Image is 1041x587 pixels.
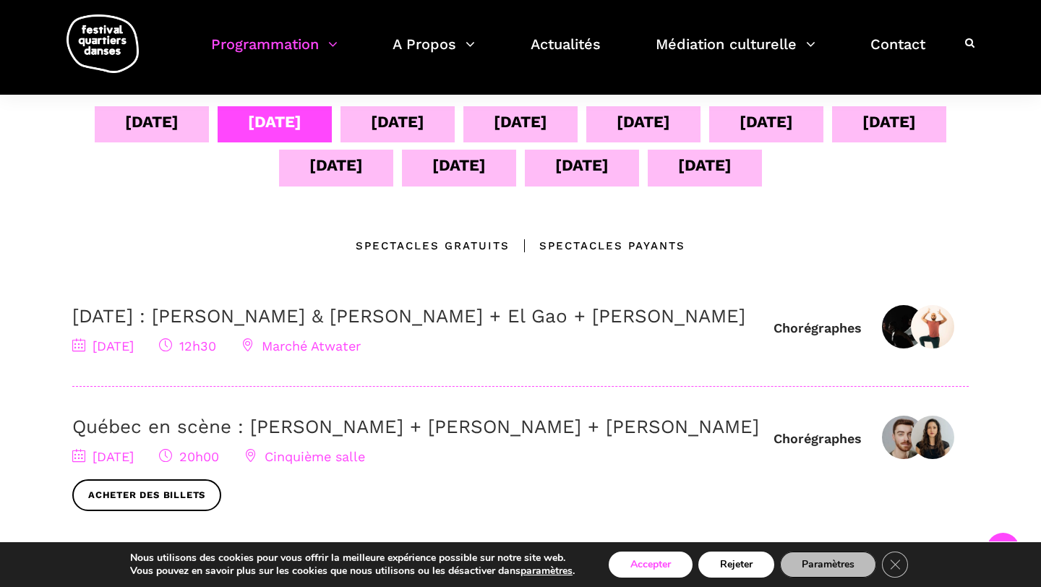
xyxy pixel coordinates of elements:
span: Cinquième salle [244,449,365,464]
button: Accepter [609,552,693,578]
div: [DATE] [740,109,793,134]
div: Spectacles gratuits [356,237,510,254]
span: [DATE] [72,338,134,354]
a: A Propos [393,32,475,74]
span: 20h00 [159,449,219,464]
div: [DATE] [617,109,670,134]
div: [DATE] [371,109,424,134]
span: [DATE] [72,449,134,464]
span: Marché Atwater [241,338,361,354]
div: [DATE] [248,109,301,134]
div: [DATE] [432,153,486,178]
img: logo-fqd-med [67,14,139,73]
a: Programmation [211,32,338,74]
div: Chorégraphes [774,430,862,447]
div: [DATE] [309,153,363,178]
img: Zachary Bastille [882,416,925,459]
a: Contact [870,32,925,74]
div: [DATE] [678,153,732,178]
img: Rameez Karim [911,305,954,348]
div: Spectacles Payants [510,237,685,254]
button: Rejeter [698,552,774,578]
div: [DATE] [862,109,916,134]
img: Athena Lucie Assamba & Leah Danga [882,305,925,348]
div: Chorégraphes [774,320,862,336]
button: paramètres [520,565,573,578]
a: Médiation culturelle [656,32,815,74]
button: Paramètres [780,552,876,578]
div: [DATE] [555,153,609,178]
div: [DATE] [125,109,179,134]
button: Close GDPR Cookie Banner [882,552,908,578]
span: 12h30 [159,338,216,354]
a: Québec en scène : [PERSON_NAME] + [PERSON_NAME] + [PERSON_NAME] [72,416,759,437]
p: Vous pouvez en savoir plus sur les cookies que nous utilisons ou les désactiver dans . [130,565,575,578]
a: [DATE] : [PERSON_NAME] & [PERSON_NAME] + El Gao + [PERSON_NAME] [72,305,745,327]
img: IMG01031-Edit [911,416,954,459]
a: Acheter des billets [72,479,221,512]
p: Nous utilisons des cookies pour vous offrir la meilleure expérience possible sur notre site web. [130,552,575,565]
a: Actualités [531,32,601,74]
div: [DATE] [494,109,547,134]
